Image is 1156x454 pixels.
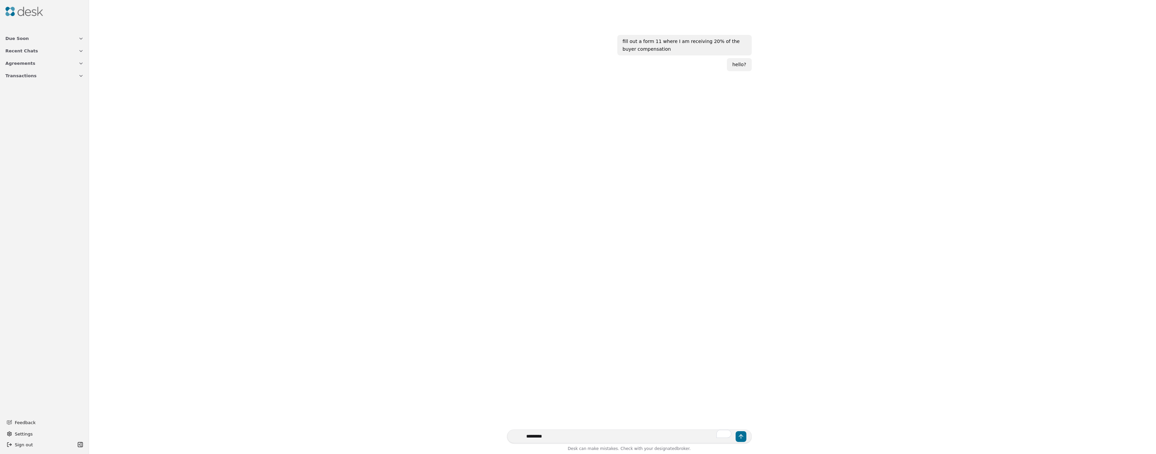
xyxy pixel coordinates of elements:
[1,45,88,57] button: Recent Chats
[5,47,38,54] span: Recent Chats
[4,428,85,439] button: Settings
[5,72,37,79] span: Transactions
[623,38,746,53] div: fill out a form 11 where I am receiving 20% of the buyer compensation
[5,7,43,16] img: Desk
[15,430,33,438] span: Settings
[732,61,746,69] div: hello?
[5,35,29,42] span: Due Soon
[1,57,88,70] button: Agreements
[507,445,752,454] div: Desk can make mistakes. Check with your broker.
[15,419,80,426] span: Feedback
[654,446,677,451] span: designated
[15,441,33,448] span: Sign out
[5,60,35,67] span: Agreements
[4,439,76,450] button: Sign out
[1,32,88,45] button: Due Soon
[1,70,88,82] button: Transactions
[3,416,84,428] button: Feedback
[736,431,746,442] button: Send message
[507,429,752,443] textarea: To enrich screen reader interactions, please activate Accessibility in Grammarly extension settings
